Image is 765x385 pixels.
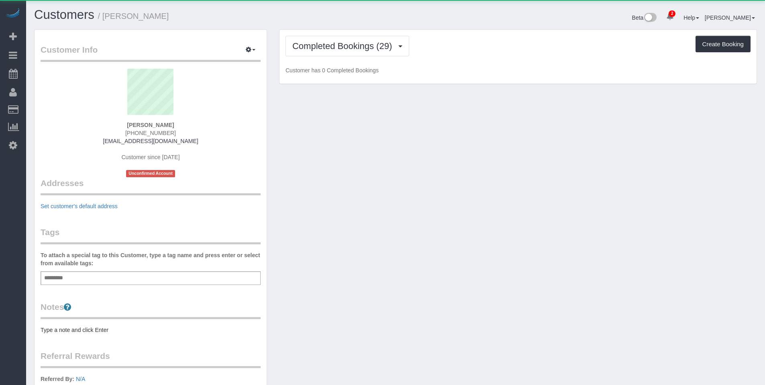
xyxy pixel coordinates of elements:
a: 2 [662,8,678,26]
small: / [PERSON_NAME] [98,12,169,20]
legend: Tags [41,226,261,244]
span: Completed Bookings (29) [292,41,396,51]
a: [EMAIL_ADDRESS][DOMAIN_NAME] [103,138,198,144]
pre: Type a note and click Enter [41,326,261,334]
span: Customer since [DATE] [121,154,180,160]
img: Automaid Logo [5,8,21,19]
legend: Customer Info [41,44,261,62]
span: [PHONE_NUMBER] [125,130,176,136]
a: Beta [632,14,657,21]
label: Referred By: [41,375,74,383]
strong: [PERSON_NAME] [127,122,174,128]
a: Help [683,14,699,21]
button: Create Booking [696,36,751,53]
a: Customers [34,8,94,22]
legend: Notes [41,301,261,319]
button: Completed Bookings (29) [286,36,409,56]
span: 2 [669,10,675,17]
a: N/A [76,376,85,382]
img: New interface [643,13,657,23]
label: To attach a special tag to this Customer, type a tag name and press enter or select from availabl... [41,251,261,267]
span: Unconfirmed Account [126,170,175,177]
legend: Referral Rewards [41,350,261,368]
a: Set customer's default address [41,203,118,209]
p: Customer has 0 Completed Bookings [286,66,751,74]
a: [PERSON_NAME] [705,14,755,21]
